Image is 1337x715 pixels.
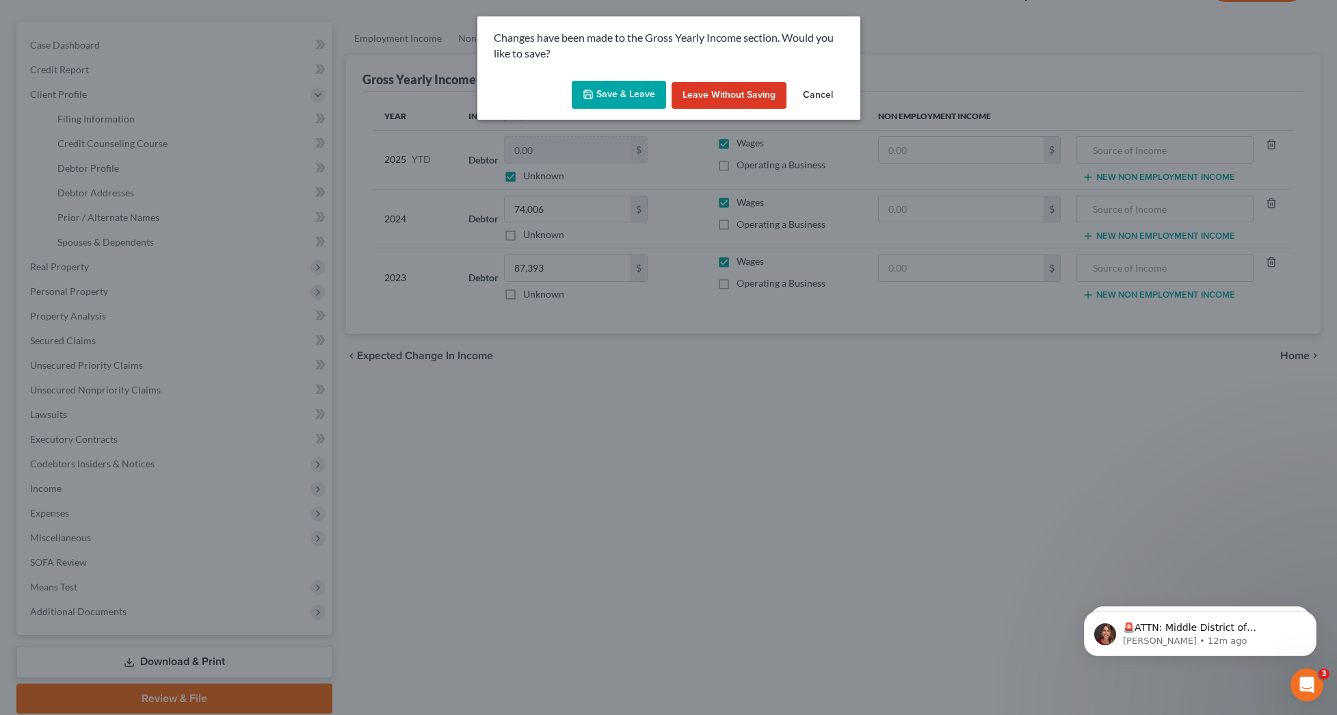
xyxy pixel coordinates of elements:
iframe: Intercom notifications message [1063,582,1337,678]
button: Save & Leave [572,81,666,109]
button: Leave without Saving [672,82,786,109]
button: Cancel [792,82,844,109]
p: Changes have been made to the Gross Yearly Income section. Would you like to save? [494,30,844,62]
iframe: Intercom live chat [1290,668,1323,701]
span: 3 [1319,668,1329,679]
